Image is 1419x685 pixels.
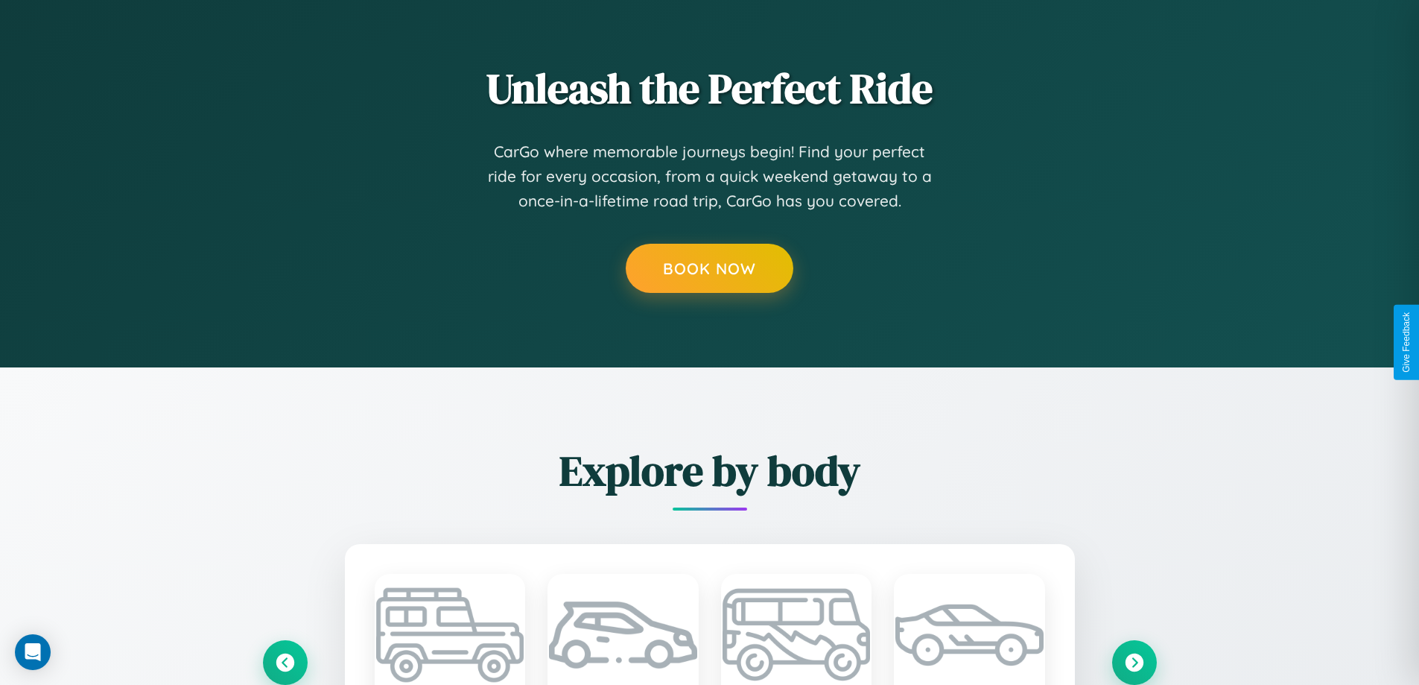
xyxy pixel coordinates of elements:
[15,634,51,670] div: Open Intercom Messenger
[486,139,933,214] p: CarGo where memorable journeys begin! Find your perfect ride for every occasion, from a quick wee...
[263,442,1157,499] h2: Explore by body
[626,244,793,293] button: Book Now
[1401,312,1412,373] div: Give Feedback
[263,60,1157,117] h2: Unleash the Perfect Ride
